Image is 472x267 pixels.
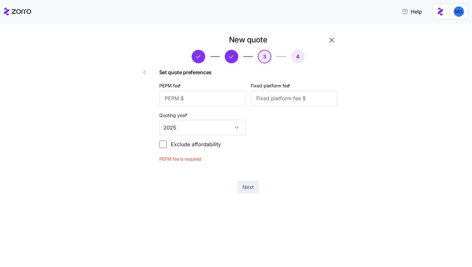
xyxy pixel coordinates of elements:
[237,181,259,193] button: Next
[159,82,182,89] label: PEPM fee
[159,120,246,135] input: Quoting year $
[397,5,427,18] button: Help
[242,183,254,191] span: Next
[454,6,464,17] img: 61c362f0e1d336c60eacb74ec9823875
[159,68,337,76] span: Set quote preferences
[159,91,246,106] input: PEPM $
[229,35,267,45] h1: New quote
[258,50,271,63] button: 3
[251,82,292,89] label: Fixed platform fee
[167,140,221,148] label: Exclude affordability
[402,8,422,15] span: Help
[291,50,305,63] button: 4
[159,112,189,119] label: Quoting year
[159,156,201,162] span: PEPM fee is required
[251,91,337,106] input: Fixed platform fee $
